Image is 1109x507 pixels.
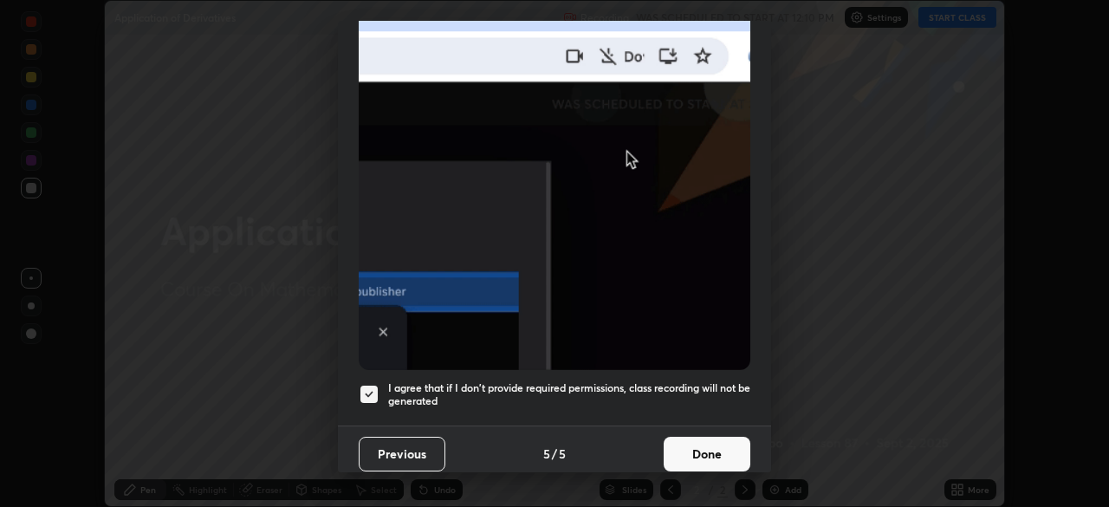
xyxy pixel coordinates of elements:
[552,445,557,463] h4: /
[559,445,566,463] h4: 5
[359,437,445,471] button: Previous
[388,381,750,408] h5: I agree that if I don't provide required permissions, class recording will not be generated
[664,437,750,471] button: Done
[543,445,550,463] h4: 5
